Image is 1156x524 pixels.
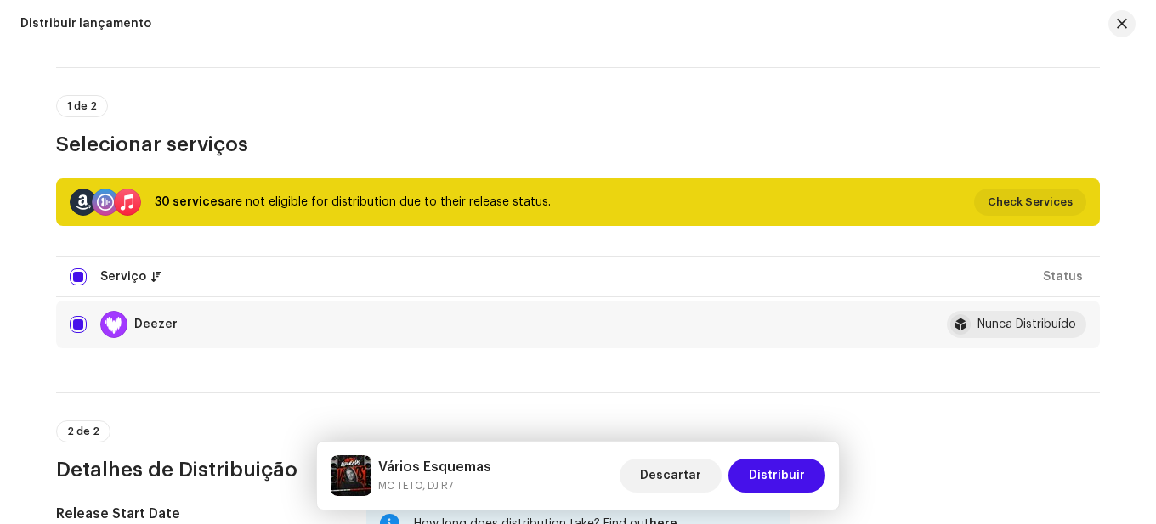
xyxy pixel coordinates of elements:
span: Check Services [988,185,1073,219]
h3: Selecionar serviços [56,131,1100,158]
h5: Release Start Date [56,504,339,524]
small: Vários Esquemas [378,477,491,494]
div: Deezer [134,318,178,330]
strong: 30 services [155,196,224,208]
div: are not eligible for distribution due to their release status. [155,192,551,212]
span: 2 de 2 [67,426,99,437]
button: Descartar [620,459,722,493]
h5: Vários Esquemas [378,457,491,477]
span: Distribuir [749,459,805,493]
button: Distribuir [728,459,825,493]
div: Nunca Distribuído [977,318,1076,330]
span: Descartar [640,459,701,493]
span: 1 de 2 [67,101,97,111]
button: Check Services [974,189,1086,216]
div: Distribuir lançamento [20,17,151,31]
h3: Detalhes de Distribuição [56,456,1100,483]
img: da0948fb-756d-43d0-9394-e748c1c19e9a [331,455,371,496]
